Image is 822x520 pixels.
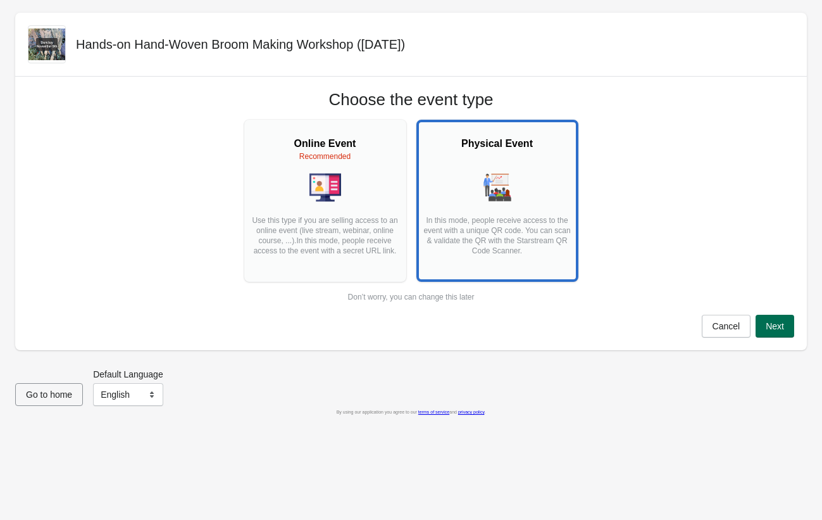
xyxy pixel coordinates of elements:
[482,172,513,203] img: physical-event-845dc57dcf8a37f45bd70f14adde54f6.png
[702,315,751,338] button: Cancel
[766,321,784,331] span: Next
[309,172,341,203] img: online-event-5d64391802a09ceff1f8b055f10f5880.png
[28,29,65,61] img: event-nav-nov-9-broom-2025.jpg
[418,410,449,414] a: terms of service
[416,120,578,282] button: Physical EventIn this mode, people receive access to the event with a unique QR code. You can sca...
[458,410,485,414] a: privacy policy
[348,292,475,302] div: Don’t worry, you can change this later
[26,390,72,400] span: Go to home
[423,215,572,266] p: In this mode, people receive access to the event with a unique QR code. You can scan & validate t...
[328,89,493,110] h1: Choose the event type
[15,390,83,400] a: Go to home
[15,406,807,419] div: By using our application you agree to our and .
[251,151,400,162] div: Recommended
[756,315,794,338] button: Next
[93,368,163,381] label: Default Language
[713,321,740,331] span: Cancel
[251,215,400,266] p: Use this type if you are selling access to an online event (live stream, webinar, online course, ...
[251,136,400,151] h2: Online Event
[76,35,405,53] h2: Hands-on Hand-Woven Broom Making Workshop ([DATE])
[15,383,83,406] button: Go to home
[244,120,406,282] button: Online EventRecommendedUse this type if you are selling access to an online event (live stream, w...
[423,136,572,151] h2: Physical Event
